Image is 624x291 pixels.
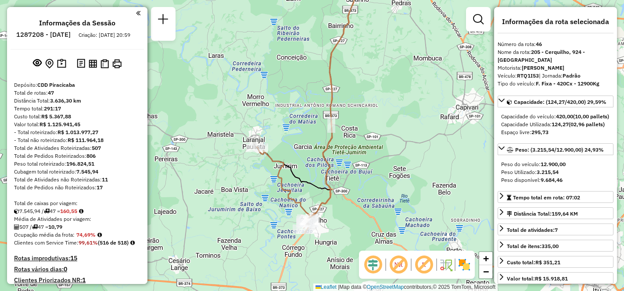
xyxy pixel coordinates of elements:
[98,239,129,246] strong: (516 de 518)
[555,227,558,233] strong: 7
[531,129,549,135] strong: 295,73
[14,160,140,168] div: Peso total roteirizado:
[457,258,471,272] img: Exibir/Ocultar setores
[498,48,613,64] div: Nome da rota:
[498,157,613,188] div: Peso: (3.215,54/12.900,00) 24,93%
[517,72,539,79] strong: RTQ1I53
[14,144,140,152] div: Total de Atividades Roteirizadas:
[498,72,613,80] div: Veículo:
[569,121,605,128] strong: (02,96 pallets)
[413,254,434,275] span: Exibir rótulo
[513,194,580,201] span: Tempo total em rota: 07:02
[552,121,569,128] strong: 124,27
[14,136,140,144] div: - Total não roteirizado:
[498,80,613,88] div: Tipo do veículo:
[14,113,140,121] div: Custo total:
[362,254,384,275] span: Ocultar deslocamento
[498,96,613,107] a: Capacidade: (124,27/420,00) 29,59%
[498,224,613,235] a: Total de atividades:7
[48,224,62,230] strong: 10,79
[82,276,86,284] strong: 1
[498,143,613,155] a: Peso: (3.215,54/12.900,00) 24,93%
[92,145,101,151] strong: 507
[507,210,578,218] div: Distância Total:
[66,160,94,167] strong: 196.824,51
[44,209,50,214] i: Total de rotas
[535,275,568,282] strong: R$ 15.918,81
[97,232,102,238] em: Média calculada utilizando a maior ocupação (%Peso ou %Cubagem) de cada rota da sessão. Rotas cro...
[14,89,140,97] div: Total de rotas:
[50,97,81,104] strong: 3.636,30 km
[537,169,559,175] strong: 3.215,54
[14,277,140,284] h4: Clientes Priorizados NR:
[498,256,613,268] a: Custo total:R$ 351,21
[501,161,566,167] span: Peso do veículo:
[316,284,337,290] a: Leaflet
[70,254,77,262] strong: 15
[573,113,609,120] strong: (10,00 pallets)
[154,11,172,30] a: Nova sessão e pesquisa
[536,41,542,47] strong: 46
[501,128,610,136] div: Espaço livre:
[498,207,613,219] a: Distância Total:159,64 KM
[542,243,559,249] strong: 335,00
[498,49,585,63] strong: 205 - Cerquilho, 924 - [GEOGRAPHIC_DATA]
[16,31,71,39] h6: 1287208 - [DATE]
[14,105,140,113] div: Tempo total:
[57,129,98,135] strong: R$ 1.013.977,27
[75,57,87,71] button: Logs desbloquear sessão
[556,113,573,120] strong: 420,00
[14,239,79,246] span: Clientes com Service Time:
[498,40,613,48] div: Número da rota:
[367,284,404,290] a: OpenStreetMap
[37,82,75,88] strong: CDD Piracicaba
[79,209,83,214] i: Meta Caixas/viagem: 214,30 Diferença: -53,75
[338,284,339,290] span: |
[14,231,75,238] span: Ocupação média da frota:
[541,177,563,183] strong: 9.684,46
[439,258,453,272] img: Fluxo de ruas
[60,208,77,214] strong: 160,55
[483,266,489,277] span: −
[539,72,581,79] span: | Jornada:
[498,18,613,26] h4: Informações da rota selecionada
[111,57,123,70] button: Imprimir Rotas
[14,184,140,192] div: Total de Pedidos não Roteirizados:
[498,64,613,72] div: Motorista:
[14,128,140,136] div: - Total roteirizado:
[388,254,409,275] span: Exibir NR
[39,19,115,27] h4: Informações da Sessão
[14,255,140,262] h4: Rotas improdutivas:
[14,81,140,89] div: Depósito:
[86,153,96,159] strong: 806
[31,57,43,71] button: Exibir sessão original
[79,239,98,246] strong: 99,61%
[501,113,610,121] div: Capacidade do veículo:
[14,152,140,160] div: Total de Pedidos Roteirizados:
[14,199,140,207] div: Total de caixas por viagem:
[14,209,19,214] i: Cubagem total roteirizado
[507,242,559,250] div: Total de itens:
[313,284,498,291] div: Map data © contributors,© 2025 TomTom, Microsoft
[99,57,111,70] button: Visualizar Romaneio
[507,227,558,233] span: Total de atividades:
[43,57,55,71] button: Centralizar mapa no depósito ou ponto de apoio
[498,191,613,203] a: Tempo total em rota: 07:02
[522,64,564,71] strong: [PERSON_NAME]
[32,224,38,230] i: Total de rotas
[64,265,67,273] strong: 0
[552,210,578,217] span: 159,64 KM
[14,121,140,128] div: Valor total:
[102,176,108,183] strong: 11
[501,176,610,184] div: Peso disponível:
[498,272,613,284] a: Valor total:R$ 15.918,81
[130,240,135,245] em: Rotas cross docking consideradas
[507,259,560,266] div: Custo total:
[76,168,98,175] strong: 7.545,94
[501,168,610,176] div: Peso Utilizado:
[14,224,19,230] i: Total de Atividades
[14,215,140,223] div: Média de Atividades por viagem:
[48,89,54,96] strong: 47
[136,8,140,18] a: Clique aqui para minimizar o painel
[479,265,492,278] a: Zoom out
